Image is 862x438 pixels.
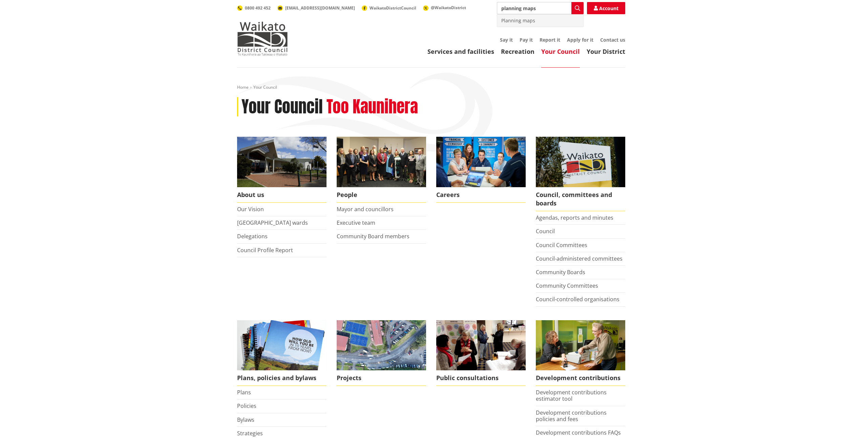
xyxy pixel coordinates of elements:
a: public-consultations Public consultations [436,320,526,386]
span: @WaikatoDistrict [431,5,466,10]
img: Waikato District Council - Te Kaunihera aa Takiwaa o Waikato [237,22,288,56]
span: 0800 492 452 [245,5,271,11]
a: Agendas, reports and minutes [536,214,613,221]
a: 0800 492 452 [237,5,271,11]
a: Account [587,2,625,14]
a: Contact us [600,37,625,43]
a: Recreation [501,47,534,56]
a: [EMAIL_ADDRESS][DOMAIN_NAME] [277,5,355,11]
a: Policies [237,402,256,410]
img: WDC Building 0015 [237,137,327,187]
a: Development contributions FAQs [536,429,621,436]
a: Mayor and councillors [337,205,394,213]
a: Delegations [237,233,268,240]
a: Your Council [541,47,580,56]
a: Bylaws [237,416,254,423]
a: Waikato-District-Council-sign Council, committees and boards [536,137,625,211]
span: Plans, policies and bylaws [237,370,327,386]
a: Plans [237,389,251,396]
a: Home [237,84,249,90]
a: Your District [587,47,625,56]
a: [GEOGRAPHIC_DATA] wards [237,219,308,226]
img: Long Term Plan [237,320,327,371]
nav: breadcrumb [237,85,625,90]
a: Community Board members [337,233,409,240]
a: Development contributions policies and fees [536,409,607,423]
a: Council Profile Report [237,246,293,254]
a: Say it [500,37,513,43]
a: We produce a number of plans, policies and bylaws including the Long Term Plan Plans, policies an... [237,320,327,386]
span: Public consultations [436,370,526,386]
a: WaikatoDistrictCouncil [362,5,416,11]
a: Community Boards [536,268,585,276]
img: Waikato-District-Council-sign [536,137,625,187]
input: Search input [497,2,584,14]
a: FInd out more about fees and fines here Development contributions [536,320,625,386]
img: 2022 Council [337,137,426,187]
img: public-consultations [436,320,526,371]
a: Community Committees [536,282,598,289]
a: Careers [436,137,526,203]
a: Our Vision [237,205,264,213]
img: Fees [536,320,625,371]
div: Planning maps [497,15,583,27]
a: Pay it [520,37,533,43]
a: Services and facilities [427,47,494,56]
span: Projects [337,370,426,386]
a: Projects [337,320,426,386]
h1: Your Council [241,97,323,117]
span: Development contributions [536,370,625,386]
img: DJI_0336 [337,320,426,371]
a: Council-controlled organisations [536,295,619,303]
a: WDC Building 0015 About us [237,137,327,203]
span: WaikatoDistrictCouncil [370,5,416,11]
a: Apply for it [567,37,593,43]
a: 2022 Council People [337,137,426,203]
a: Strategies [237,430,263,437]
a: Development contributions estimator tool [536,389,607,402]
a: Executive team [337,219,375,226]
h2: Too Kaunihera [327,97,418,117]
span: People [337,187,426,203]
a: Report it [540,37,560,43]
img: Office staff in meeting - Career page [436,137,526,187]
iframe: Messenger Launcher [831,410,855,434]
span: Careers [436,187,526,203]
a: Council-administered committees [536,255,623,262]
a: Council [536,227,555,235]
span: Your Council [253,84,277,90]
a: Council Committees [536,241,587,249]
span: [EMAIL_ADDRESS][DOMAIN_NAME] [285,5,355,11]
span: Council, committees and boards [536,187,625,211]
span: About us [237,187,327,203]
a: @WaikatoDistrict [423,5,466,10]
